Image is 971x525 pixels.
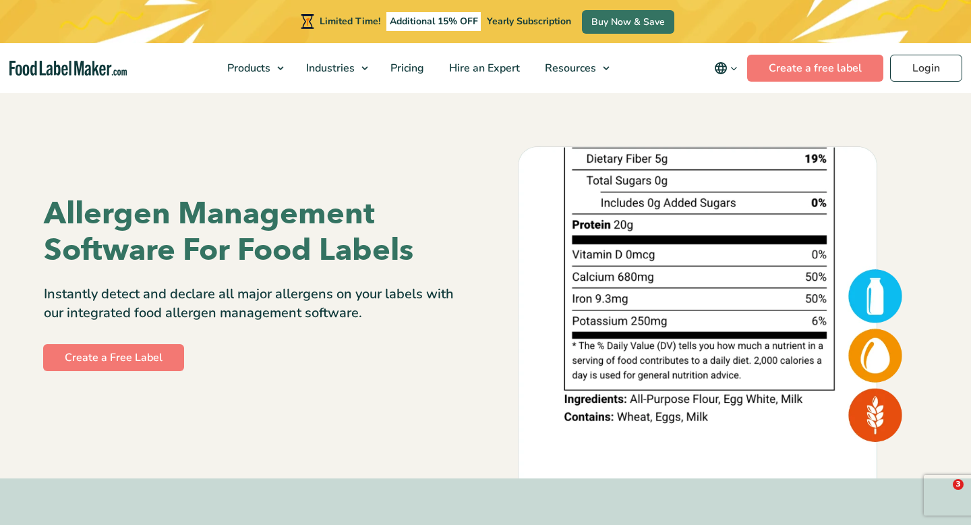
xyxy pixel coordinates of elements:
span: Hire an Expert [445,61,521,76]
a: Hire an Expert [437,43,529,93]
a: Industries [294,43,375,93]
span: Industries [302,61,356,76]
span: Resources [541,61,597,76]
span: 3 [953,479,964,490]
a: Buy Now & Save [582,10,674,34]
a: Resources [533,43,616,93]
h1: Allergen Management Software For Food Labels [44,196,475,269]
span: Products [223,61,272,76]
a: Pricing [378,43,434,93]
span: Limited Time! [320,15,380,28]
a: Login [890,55,962,82]
a: Create a Free Label [43,344,184,371]
a: Products [215,43,291,93]
span: Yearly Subscription [487,15,571,28]
iframe: Intercom live chat [925,479,958,512]
span: Pricing [386,61,425,76]
a: Create a free label [747,55,883,82]
p: Instantly detect and declare all major allergens on your labels with our integrated food allergen... [44,285,475,323]
span: Additional 15% OFF [386,12,481,31]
